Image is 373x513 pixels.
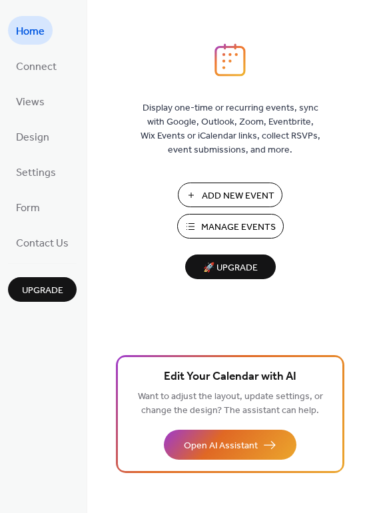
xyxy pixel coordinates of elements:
[8,193,48,221] a: Form
[164,430,296,460] button: Open AI Assistant
[178,183,282,207] button: Add New Event
[8,122,57,151] a: Design
[214,43,245,77] img: logo_icon.svg
[8,87,53,115] a: Views
[138,388,323,420] span: Want to adjust the layout, update settings, or change the design? The assistant can help.
[177,214,284,239] button: Manage Events
[185,255,276,279] button: 🚀 Upgrade
[16,127,49,148] span: Design
[201,221,276,235] span: Manage Events
[16,92,45,113] span: Views
[8,157,64,186] a: Settings
[202,189,274,203] span: Add New Event
[16,198,40,219] span: Form
[8,51,65,80] a: Connect
[8,228,77,256] a: Contact Us
[8,277,77,302] button: Upgrade
[16,21,45,42] span: Home
[184,439,258,453] span: Open AI Assistant
[16,57,57,77] span: Connect
[141,101,320,157] span: Display one-time or recurring events, sync with Google, Outlook, Zoom, Eventbrite, Wix Events or ...
[164,368,296,386] span: Edit Your Calendar with AI
[16,233,69,254] span: Contact Us
[16,163,56,183] span: Settings
[193,259,268,277] span: 🚀 Upgrade
[22,284,63,298] span: Upgrade
[8,16,53,45] a: Home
